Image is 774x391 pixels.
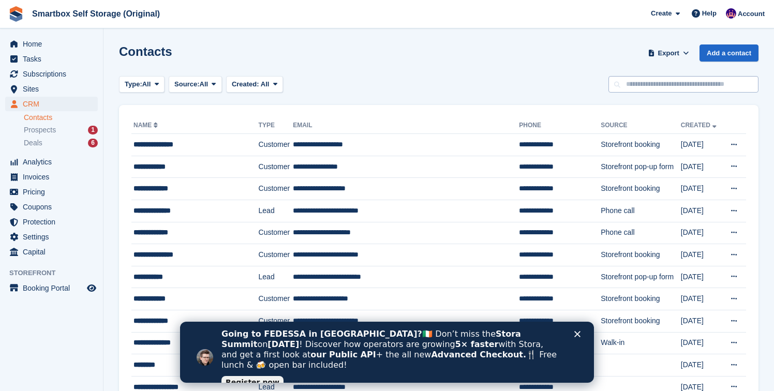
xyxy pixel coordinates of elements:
td: Storefront pop-up form [601,266,681,288]
span: Invoices [23,170,85,184]
td: Lead [259,266,293,288]
td: Storefront booking [601,178,681,200]
a: Prospects 1 [24,125,98,136]
span: All [200,79,209,89]
td: [DATE] [681,200,722,222]
button: Export [646,44,691,62]
img: Mary Canham [726,8,736,19]
td: [DATE] [681,354,722,377]
span: Export [658,48,679,58]
span: Booking Portal [23,281,85,295]
span: Subscriptions [23,67,85,81]
td: [DATE] [681,288,722,310]
a: menu [5,185,98,199]
a: Register now [41,54,103,67]
span: Coupons [23,200,85,214]
a: Created [681,122,719,129]
td: Storefront booking [601,310,681,332]
td: Customer [259,310,293,332]
td: Walk-in [601,332,681,354]
a: menu [5,200,98,214]
td: Phone call [601,200,681,222]
td: [DATE] [681,332,722,354]
td: Lead [259,200,293,222]
td: Storefront booking [601,244,681,266]
span: Capital [23,245,85,259]
td: Storefront booking [601,134,681,156]
th: Source [601,117,681,134]
a: Preview store [85,282,98,294]
span: Type: [125,79,142,89]
a: menu [5,230,98,244]
td: [DATE] [681,266,722,288]
div: 6 [88,139,98,147]
span: Sites [23,82,85,96]
span: Deals [24,138,42,148]
button: Source: All [169,76,222,93]
button: Type: All [119,76,165,93]
div: 1 [88,126,98,134]
span: Created: [232,80,259,88]
span: Account [738,9,765,19]
td: Customer [259,134,293,156]
td: [DATE] [681,310,722,332]
a: menu [5,82,98,96]
span: Prospects [24,125,56,135]
span: Pricing [23,185,85,199]
a: Deals 6 [24,138,98,148]
span: Protection [23,215,85,229]
td: [DATE] [681,178,722,200]
td: [DATE] [681,156,722,178]
button: Created: All [226,76,283,93]
a: menu [5,37,98,51]
a: menu [5,52,98,66]
div: Close [394,9,405,16]
h1: Contacts [119,44,172,58]
th: Email [293,117,519,134]
span: Home [23,37,85,51]
a: Smartbox Self Storage (Original) [28,5,164,22]
td: Storefront booking [601,288,681,310]
td: [DATE] [681,222,722,244]
span: Tasks [23,52,85,66]
span: Analytics [23,155,85,169]
th: Type [259,117,293,134]
span: Create [651,8,672,19]
td: [DATE] [681,134,722,156]
span: CRM [23,97,85,111]
span: Source: [174,79,199,89]
img: stora-icon-8386f47178a22dfd0bd8f6a31ec36ba5ce8667c1dd55bd0f319d3a0aa187defe.svg [8,6,24,22]
a: menu [5,67,98,81]
a: menu [5,245,98,259]
th: Phone [519,117,601,134]
a: Name [133,122,160,129]
span: Storefront [9,268,103,278]
a: menu [5,97,98,111]
td: Phone call [601,222,681,244]
a: menu [5,215,98,229]
td: Customer [259,244,293,266]
td: Customer [259,178,293,200]
td: Customer [259,222,293,244]
iframe: Intercom live chat banner [180,322,594,383]
a: menu [5,155,98,169]
td: Storefront pop-up form [601,156,681,178]
td: [DATE] [681,244,722,266]
span: All [142,79,151,89]
span: All [261,80,270,88]
td: Customer [259,156,293,178]
a: menu [5,170,98,184]
span: Help [702,8,717,19]
a: Add a contact [699,44,758,62]
td: Customer [259,288,293,310]
span: Settings [23,230,85,244]
a: menu [5,281,98,295]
